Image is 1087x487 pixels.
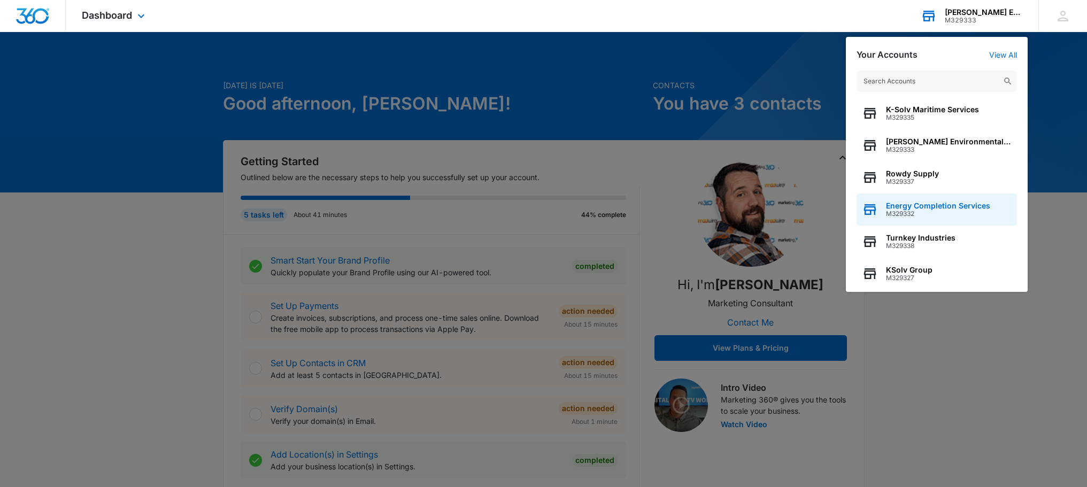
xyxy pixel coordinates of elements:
span: M329332 [886,210,990,218]
span: M329337 [886,178,939,185]
input: Search Accounts [857,71,1017,92]
span: M329335 [886,114,979,121]
button: Turnkey IndustriesM329338 [857,226,1017,258]
span: K-Solv Maritime Services [886,105,979,114]
span: Energy Completion Services [886,202,990,210]
div: account id [945,17,1023,24]
button: Energy Completion ServicesM329332 [857,194,1017,226]
span: M329327 [886,274,932,282]
button: K-Solv Maritime ServicesM329335 [857,97,1017,129]
button: [PERSON_NAME] Environmental SolutionsM329333 [857,129,1017,161]
span: Rowdy Supply [886,169,939,178]
span: M329338 [886,242,955,250]
button: Rowdy SupplyM329337 [857,161,1017,194]
span: M329333 [886,146,1012,153]
span: [PERSON_NAME] Environmental Solutions [886,137,1012,146]
span: Dashboard [82,10,132,21]
button: KSolv GroupM329327 [857,258,1017,290]
a: View All [989,50,1017,59]
div: account name [945,8,1023,17]
span: KSolv Group [886,266,932,274]
span: Turnkey Industries [886,234,955,242]
h2: Your Accounts [857,50,918,60]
